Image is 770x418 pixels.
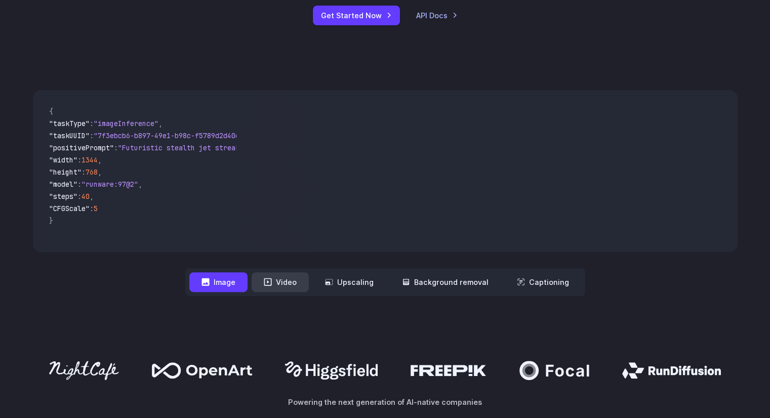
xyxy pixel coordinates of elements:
button: Background removal [390,272,501,292]
span: , [98,168,102,177]
button: Image [189,272,248,292]
span: "7f3ebcb6-b897-49e1-b98c-f5789d2d40d7" [94,131,248,140]
span: "model" [49,180,77,189]
span: { [49,107,53,116]
span: "height" [49,168,82,177]
span: , [158,119,163,128]
button: Video [252,272,309,292]
span: "taskUUID" [49,131,90,140]
span: 5 [94,204,98,213]
span: : [90,131,94,140]
span: : [90,204,94,213]
p: Powering the next generation of AI-native companies [33,396,738,408]
span: : [77,155,82,164]
span: : [77,192,82,201]
span: "runware:97@2" [82,180,138,189]
span: "Futuristic stealth jet streaking through a neon-lit cityscape with glowing purple exhaust" [118,143,487,152]
span: , [90,192,94,201]
span: "CFGScale" [49,204,90,213]
span: 1344 [82,155,98,164]
span: , [138,180,142,189]
a: API Docs [416,10,458,21]
span: } [49,216,53,225]
button: Captioning [505,272,581,292]
span: 40 [82,192,90,201]
span: "width" [49,155,77,164]
span: : [82,168,86,177]
span: "imageInference" [94,119,158,128]
span: "steps" [49,192,77,201]
span: : [114,143,118,152]
a: Get Started Now [313,6,400,25]
span: : [90,119,94,128]
span: "taskType" [49,119,90,128]
span: : [77,180,82,189]
span: , [98,155,102,164]
button: Upscaling [313,272,386,292]
span: "positivePrompt" [49,143,114,152]
span: 768 [86,168,98,177]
